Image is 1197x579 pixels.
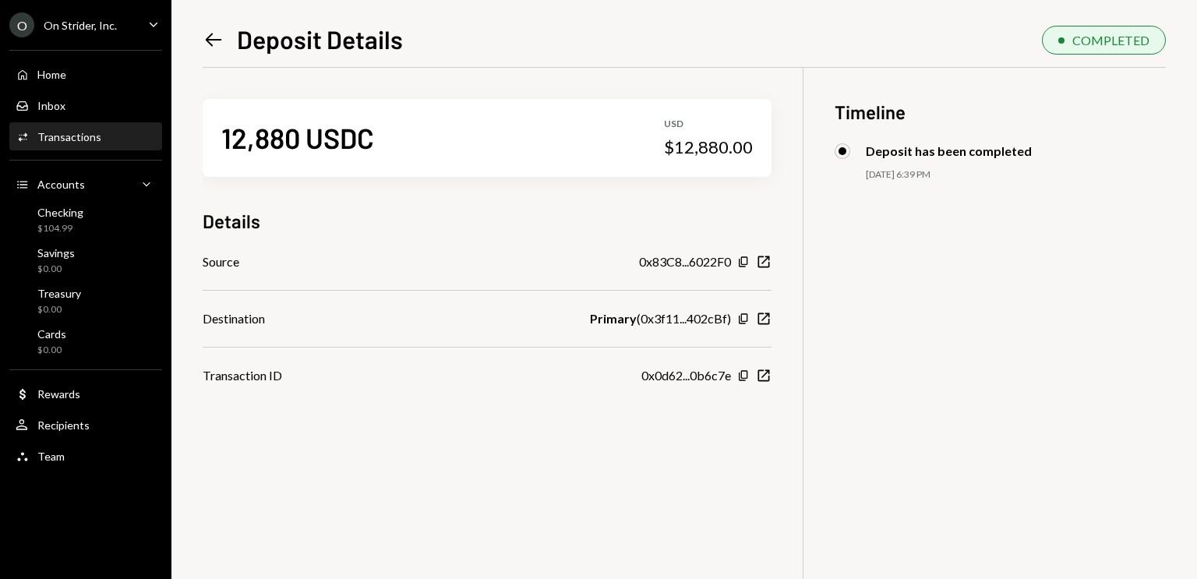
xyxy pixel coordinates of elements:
div: USD [664,118,753,131]
div: Savings [37,246,75,259]
div: On Strider, Inc. [44,19,117,32]
div: 0x83C8...6022F0 [639,252,731,271]
div: Checking [37,206,83,219]
div: ( 0x3f11...402cBf ) [590,309,731,328]
div: Source [203,252,239,271]
div: O [9,12,34,37]
a: Treasury$0.00 [9,282,162,320]
div: $0.00 [37,344,66,357]
div: [DATE] 6:39 PM [866,168,1166,182]
div: $0.00 [37,303,81,316]
div: Recipients [37,418,90,432]
div: Deposit has been completed [866,143,1032,158]
a: Rewards [9,380,162,408]
a: Home [9,60,162,88]
div: 12,880 USDC [221,120,374,155]
div: $104.99 [37,222,83,235]
div: $0.00 [37,263,75,276]
div: Transactions [37,130,101,143]
a: Cards$0.00 [9,323,162,360]
a: Transactions [9,122,162,150]
div: Team [37,450,65,463]
a: Recipients [9,411,162,439]
h3: Timeline [835,99,1166,125]
div: Rewards [37,387,80,401]
h1: Deposit Details [237,23,403,55]
div: Treasury [37,287,81,300]
h3: Details [203,208,260,234]
div: $12,880.00 [664,136,753,158]
a: Accounts [9,170,162,198]
a: Savings$0.00 [9,242,162,279]
div: Transaction ID [203,366,282,385]
b: Primary [590,309,637,328]
div: Inbox [37,99,65,112]
div: COMPLETED [1072,33,1149,48]
a: Checking$104.99 [9,201,162,238]
div: Home [37,68,66,81]
a: Team [9,442,162,470]
div: Cards [37,327,66,341]
div: Accounts [37,178,85,191]
div: 0x0d62...0b6c7e [641,366,731,385]
div: Destination [203,309,265,328]
a: Inbox [9,91,162,119]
